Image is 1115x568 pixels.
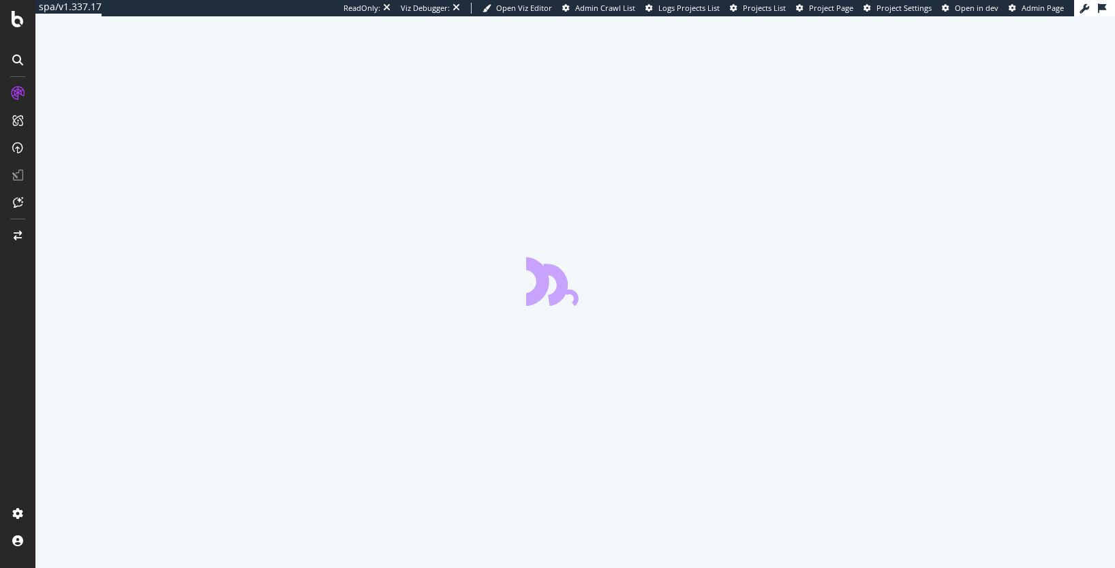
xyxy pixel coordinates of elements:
span: Open in dev [955,3,998,13]
a: Admin Page [1009,3,1064,14]
a: Admin Crawl List [562,3,635,14]
a: Open in dev [942,3,998,14]
a: Project Settings [864,3,932,14]
a: Open Viz Editor [483,3,552,14]
div: ReadOnly: [343,3,380,14]
a: Projects List [730,3,786,14]
span: Project Page [809,3,853,13]
span: Project Settings [876,3,932,13]
span: Projects List [743,3,786,13]
div: animation [526,257,624,306]
span: Logs Projects List [658,3,720,13]
span: Open Viz Editor [496,3,552,13]
span: Admin Page [1022,3,1064,13]
a: Project Page [796,3,853,14]
div: Viz Debugger: [401,3,450,14]
span: Admin Crawl List [575,3,635,13]
a: Logs Projects List [645,3,720,14]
